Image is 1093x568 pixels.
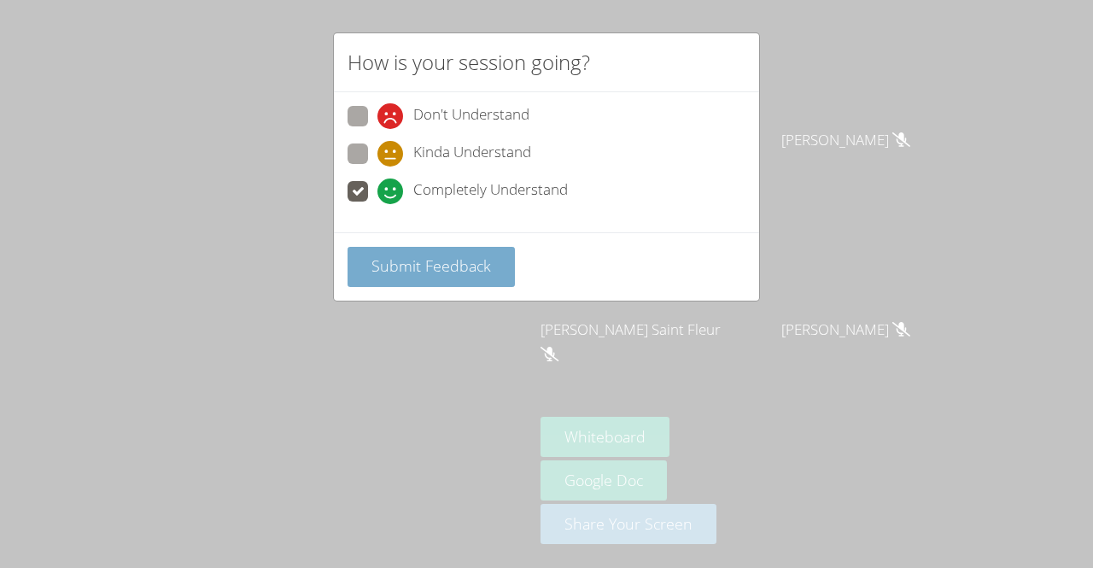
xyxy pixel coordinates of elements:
[371,255,491,276] span: Submit Feedback
[348,47,590,78] h2: How is your session going?
[413,103,529,129] span: Don't Understand
[348,247,515,287] button: Submit Feedback
[413,179,568,204] span: Completely Understand
[413,141,531,167] span: Kinda Understand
